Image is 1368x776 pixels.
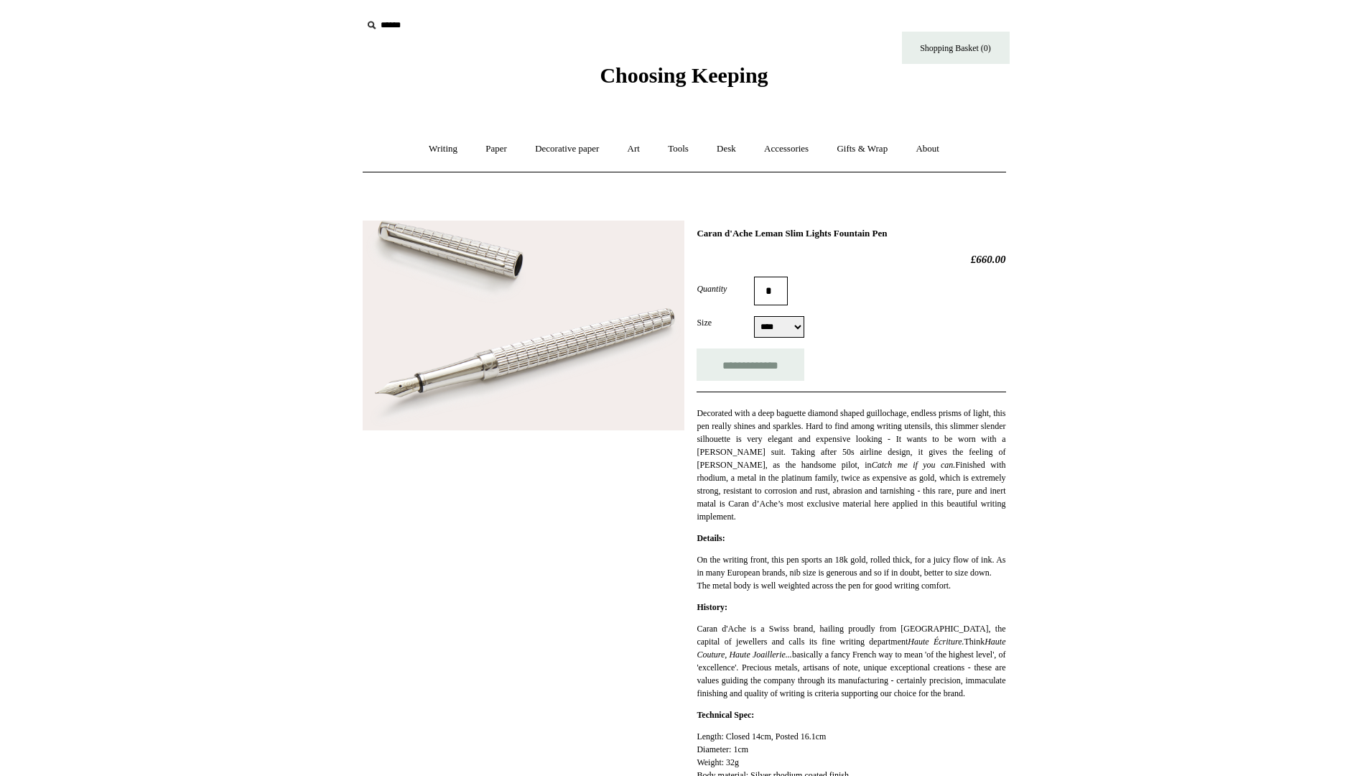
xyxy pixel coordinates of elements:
strong: Technical Spec: [697,710,754,720]
a: Paper [473,130,520,168]
a: Choosing Keeping [600,75,768,85]
p: Caran d'Ache is a Swiss brand, hailing proudly from [GEOGRAPHIC_DATA], the capital of jewellers a... [697,622,1005,700]
a: Tools [655,130,702,168]
a: Art [615,130,653,168]
label: Size [697,316,754,329]
h2: £660.00 [697,253,1005,266]
em: Haute Écriture. [908,637,964,647]
p: Decorated with a deep baguette diamond shaped guillochage, endless prisms of light, this pen real... [697,407,1005,523]
a: About [903,130,952,168]
a: Decorative paper [522,130,612,168]
a: Desk [704,130,749,168]
span: Choosing Keeping [600,63,768,87]
em: Catch me if you can. [872,460,956,470]
label: Quantity [697,282,754,295]
a: Shopping Basket (0) [902,32,1010,64]
a: Accessories [751,130,822,168]
a: Gifts & Wrap [824,130,901,168]
p: On the writing front, this pen sports an 18k gold, rolled thick, for a juicy flow of ink. As in m... [697,553,1005,592]
strong: History: [697,602,727,612]
em: Haute Couture, Haute Joaillerie... [697,637,1005,660]
a: Writing [416,130,470,168]
img: Caran d'Ache Leman Slim Lights Fountain Pen [363,221,684,430]
strong: Details: [697,533,725,543]
h1: Caran d'Ache Leman Slim Lights Fountain Pen [697,228,1005,239]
